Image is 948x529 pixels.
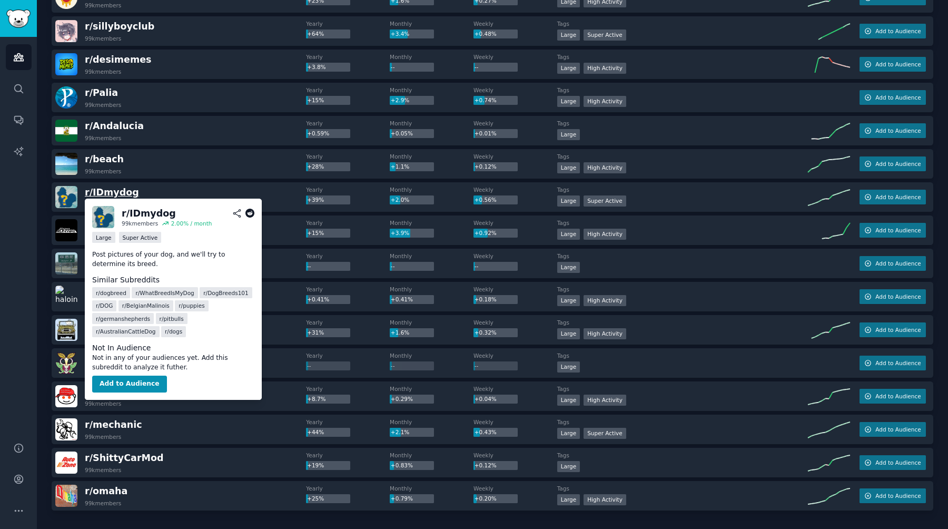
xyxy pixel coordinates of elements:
span: +31% [307,329,324,336]
span: r/ omaha [85,486,127,496]
dt: Yearly [306,319,390,326]
span: r/ Andalucia [85,121,144,131]
span: -- [391,263,395,269]
dt: Monthly [390,86,473,94]
div: 99k members [85,101,121,109]
button: Add to Audience [860,90,926,105]
span: +0.18% [475,296,497,302]
span: +2.1% [391,429,409,435]
span: r/ dogs [165,328,182,335]
span: +2.9% [391,97,409,103]
div: 99k members [85,499,121,507]
img: Andalucia [55,120,77,142]
div: 99k members [85,400,121,407]
img: omaha [55,485,77,507]
dt: Yearly [306,352,390,359]
span: Add to Audience [875,426,921,433]
dt: Monthly [390,53,473,61]
div: Large [557,229,580,240]
dt: Tags [557,385,808,393]
dt: Monthly [390,352,473,359]
span: Add to Audience [875,359,921,367]
dt: Monthly [390,252,473,260]
span: +0.79% [391,495,413,502]
button: Add to Audience [860,123,926,138]
dt: Monthly [390,485,473,492]
dt: Yearly [306,86,390,94]
div: High Activity [584,494,626,505]
span: +64% [307,31,324,37]
dt: Weekly [473,286,557,293]
span: +15% [307,230,324,236]
div: Super Active [584,428,626,439]
dt: Weekly [473,418,557,426]
img: AskTrumpSupporters [55,385,77,407]
div: High Activity [584,295,626,306]
dt: Yearly [306,418,390,426]
div: 99k members [85,68,121,75]
dt: Tags [557,319,808,326]
dt: Weekly [473,485,557,492]
div: r/ IDmydog [122,207,176,220]
dt: Similar Subreddits [92,275,254,286]
span: +3.9% [391,230,409,236]
div: Large [557,328,580,339]
dt: Tags [557,485,808,492]
span: r/ ShittyCarMod [85,453,163,463]
div: Large [557,96,580,107]
span: +19% [307,462,324,468]
button: Add to Audience [860,24,926,38]
span: +28% [307,163,324,170]
span: +0.74% [475,97,497,103]
span: +0.83% [391,462,413,468]
dt: Weekly [473,120,557,127]
dt: Tags [557,153,808,160]
span: +0.12% [475,163,497,170]
div: 99k members [85,168,121,175]
div: 99k members [85,2,121,9]
div: Large [557,361,580,373]
span: +0.32% [475,329,497,336]
div: 99k members [85,466,121,474]
button: Add to Audience [860,256,926,271]
dt: Weekly [473,186,557,193]
button: Add to Audience [860,57,926,72]
button: Add to Audience [860,488,926,503]
button: Add to Audience [860,289,926,304]
span: +0.12% [475,462,497,468]
span: Add to Audience [875,293,921,300]
dt: Tags [557,352,808,359]
dt: Weekly [473,319,557,326]
span: +0.05% [391,130,413,136]
div: High Activity [584,229,626,240]
div: Large [557,295,580,306]
dt: Tags [557,20,808,27]
span: Add to Audience [875,27,921,35]
button: Add to Audience [92,376,167,393]
span: Add to Audience [875,260,921,267]
dt: Monthly [390,385,473,393]
span: Add to Audience [875,227,921,234]
span: r/ pitbulls [160,315,184,322]
span: +0.43% [475,429,497,435]
span: -- [475,64,479,70]
div: Super Active [119,232,162,243]
span: +1.1% [391,163,409,170]
div: Large [557,162,580,173]
div: 99k members [85,35,121,42]
span: +1.6% [391,329,409,336]
dt: Monthly [390,319,473,326]
dt: Tags [557,418,808,426]
dt: Yearly [306,385,390,393]
dt: Monthly [390,120,473,127]
dt: Yearly [306,153,390,160]
div: Large [557,30,580,41]
div: Large [557,63,580,74]
span: r/ sillyboyclub [85,21,154,32]
span: +39% [307,197,324,203]
span: +0.48% [475,31,497,37]
span: Add to Audience [875,492,921,499]
span: +0.01% [475,130,497,136]
dt: Tags [557,86,808,94]
span: r/ puppies [179,302,204,309]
